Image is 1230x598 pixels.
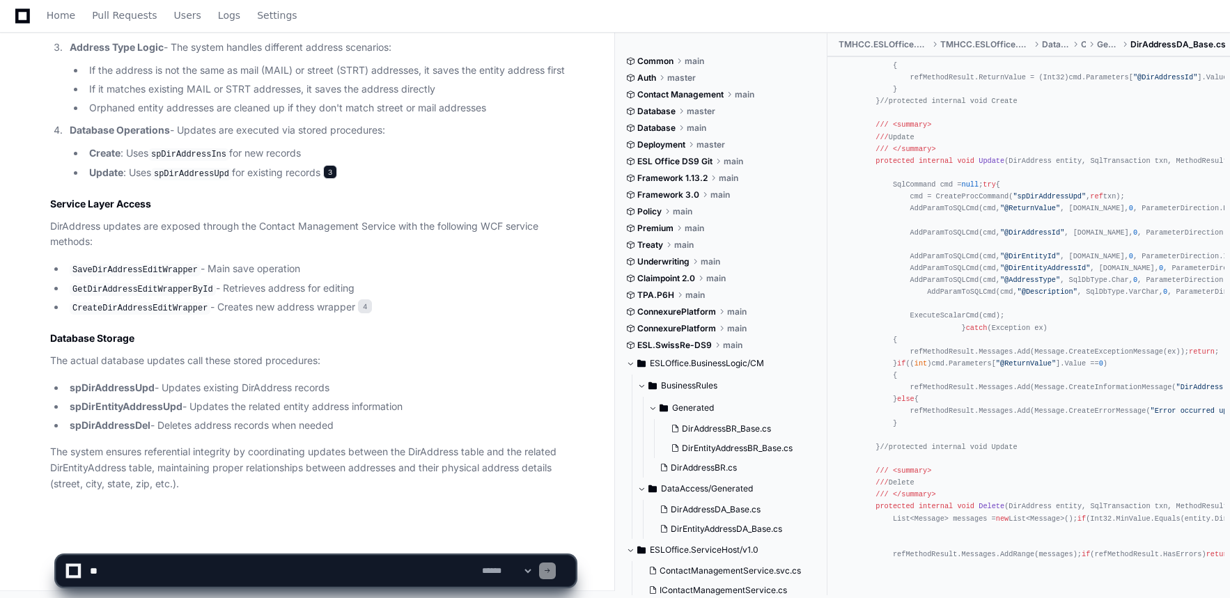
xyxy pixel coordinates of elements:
[1129,204,1133,212] span: 0
[654,500,809,519] button: DirAddressDA_Base.cs
[672,402,714,414] span: Generated
[839,39,929,50] span: TMHCC.ESLOffice.BusinessLogic.v1
[1130,39,1226,50] span: DirAddressDA_Base.cs
[667,72,696,84] span: master
[89,166,123,178] strong: Update
[637,223,674,234] span: Premium
[85,81,575,97] li: If it matches existing MAIL or STRT addresses, it saves the address directly
[723,340,742,351] span: main
[665,419,809,439] button: DirAddressBR_Base.cs
[940,39,1031,50] span: TMHCC.ESLOffice.BusinessLogic.v1
[1018,288,1077,296] span: "@Description"
[724,156,743,167] span: main
[637,375,817,397] button: BusinessRules
[897,395,914,403] span: else
[151,168,232,180] code: spDirAddressUpd
[1090,192,1103,200] span: ref
[979,157,1004,165] span: Update
[1133,228,1137,237] span: 0
[875,145,888,153] span: ///
[687,106,715,117] span: master
[70,123,575,139] p: - Updates are executed via stored procedures:
[637,189,699,200] span: Framework 3.0
[996,514,1009,523] span: new
[919,502,953,510] span: internal
[1000,276,1060,284] span: "@AddressType"
[65,281,575,297] li: - Retrieves address for editing
[50,219,575,251] p: DirAddress updates are exposed through the Contact Management Service with the following WCF serv...
[148,148,229,161] code: spDirAddressIns
[648,397,817,419] button: Generated
[47,11,75,19] span: Home
[1097,39,1119,50] span: Generated
[654,458,809,478] button: DirAddressBR.cs
[875,478,914,487] span: Delete
[719,173,738,184] span: main
[85,100,575,116] li: Orphaned entity addresses are cleaned up if they don't match street or mail addresses
[174,11,201,19] span: Users
[1163,288,1167,296] span: 0
[70,400,182,412] strong: spDirEntityAddressUpd
[637,106,676,117] span: Database
[1013,192,1086,200] span: "spDirAddressUpd"
[966,324,988,332] span: catch
[1159,264,1163,272] span: 0
[875,478,888,487] span: ///
[50,197,575,211] h2: Service Layer Access
[685,56,704,67] span: main
[70,40,575,56] p: - The system handles different address scenarios:
[637,306,716,317] span: ConnexurePlatform
[685,223,704,234] span: main
[1189,347,1215,356] span: return
[665,439,809,458] button: DirEntityAddressBR_Base.cs
[637,355,646,372] svg: Directory
[893,120,931,129] span: <summary>
[257,11,297,19] span: Settings
[1099,359,1103,368] span: 0
[687,123,706,134] span: main
[983,180,995,189] span: try
[727,306,747,317] span: main
[893,145,936,153] span: </summary>
[650,358,764,369] span: ESLOffice.BusinessLogic/CM
[875,133,914,141] span: Update
[996,359,1056,368] span: "@ReturnValue"
[875,120,888,129] span: ///
[893,490,936,498] span: </summary>
[637,123,676,134] span: Database
[50,353,575,369] p: The actual database updates call these stored procedures:
[919,157,953,165] span: internal
[661,483,753,494] span: DataAccess/Generated
[671,462,737,473] span: DirAddressBR.cs
[65,380,575,396] li: - Updates existing DirAddress records
[914,359,927,368] span: int
[706,273,726,284] span: main
[70,124,170,136] strong: Database Operations
[1042,39,1069,50] span: DataAccess
[70,264,201,276] code: SaveDirAddressEditWrapper
[637,173,708,184] span: Framework 1.13.2
[1000,252,1060,260] span: "@DirEntityId"
[897,359,905,368] span: if
[85,145,575,162] li: : Uses for new records
[671,504,761,515] span: DirAddressDA_Base.cs
[70,381,155,393] strong: spDirAddressUpd
[875,502,914,510] span: protected
[682,423,771,434] span: DirAddressBR_Base.cs
[637,323,716,334] span: ConnexurePlatform
[660,400,668,416] svg: Directory
[661,380,717,391] span: BusinessRules
[1000,264,1090,272] span: "@DirEntityAddressId"
[735,89,754,100] span: main
[979,502,1004,510] span: Delete
[701,256,720,267] span: main
[637,273,695,284] span: Claimpoint 2.0
[1000,228,1064,237] span: "@DirAddressId"
[648,480,657,497] svg: Directory
[92,11,157,19] span: Pull Requests
[323,165,337,179] span: 3
[65,261,575,278] li: - Main save operation
[50,331,575,345] h2: Database Storage
[358,299,372,313] span: 4
[674,239,694,251] span: main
